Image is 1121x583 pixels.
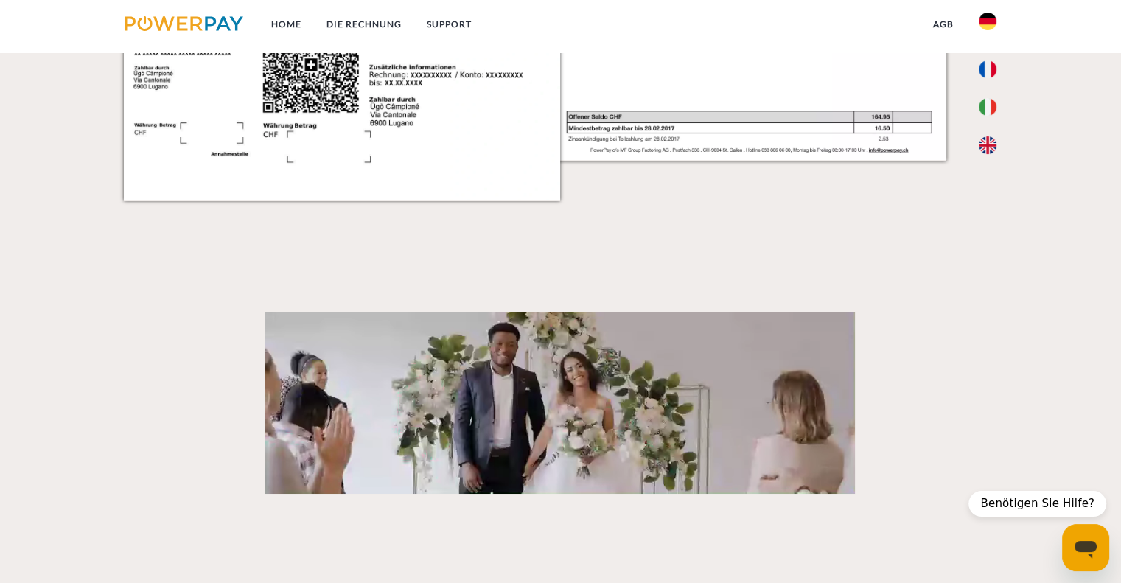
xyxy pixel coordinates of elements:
[314,11,414,38] a: DIE RECHNUNG
[979,13,996,30] img: de
[125,16,243,31] img: logo-powerpay.svg
[124,312,997,494] a: Fallback Image
[1062,524,1109,571] iframe: Schaltfläche zum Öffnen des Messaging-Fensters; Konversation läuft
[979,98,996,116] img: it
[968,491,1106,517] div: Benötigen Sie Hilfe?
[979,60,996,78] img: fr
[921,11,966,38] a: agb
[979,136,996,154] img: en
[259,11,314,38] a: Home
[414,11,484,38] a: SUPPORT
